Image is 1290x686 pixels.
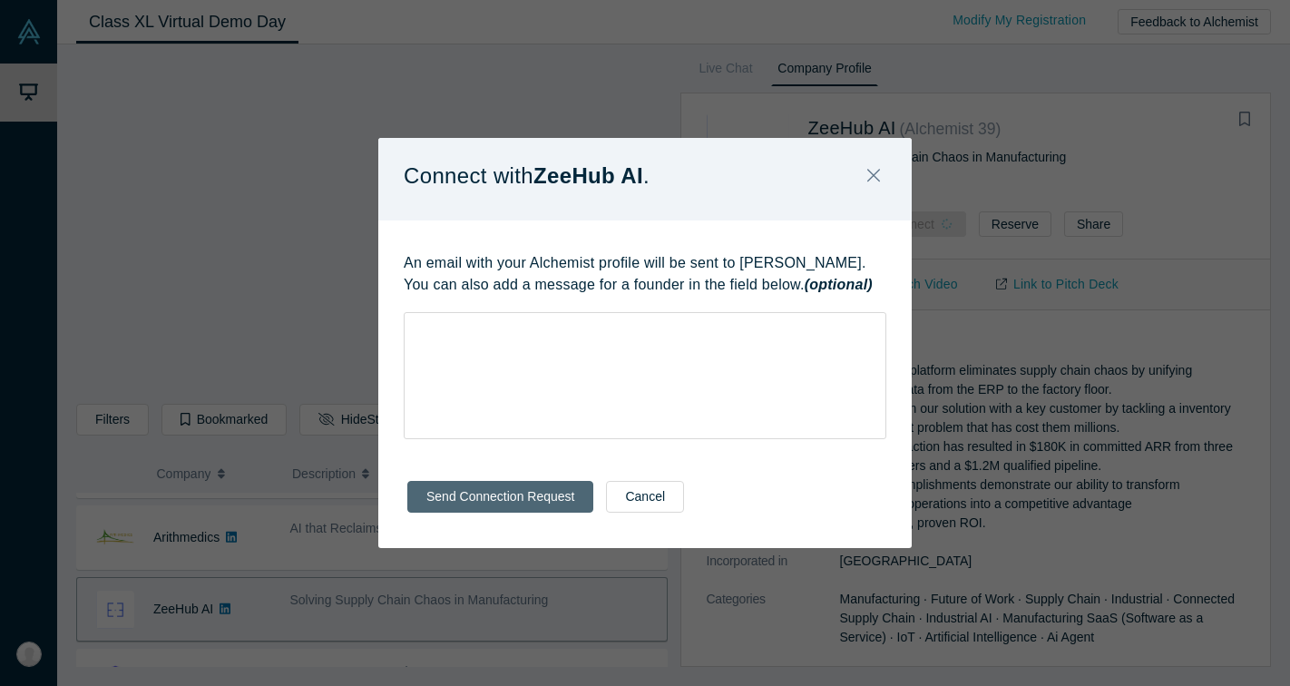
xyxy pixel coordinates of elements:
[404,252,886,296] p: An email with your Alchemist profile will be sent to [PERSON_NAME]. You can also add a message fo...
[416,318,875,338] div: rdw-editor
[606,481,684,513] button: Cancel
[407,481,593,513] button: Send Connection Request
[805,277,873,292] strong: (optional)
[855,157,893,196] button: Close
[404,312,886,439] div: rdw-wrapper
[533,163,643,188] strong: ZeeHub AI
[404,157,650,195] p: Connect with .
